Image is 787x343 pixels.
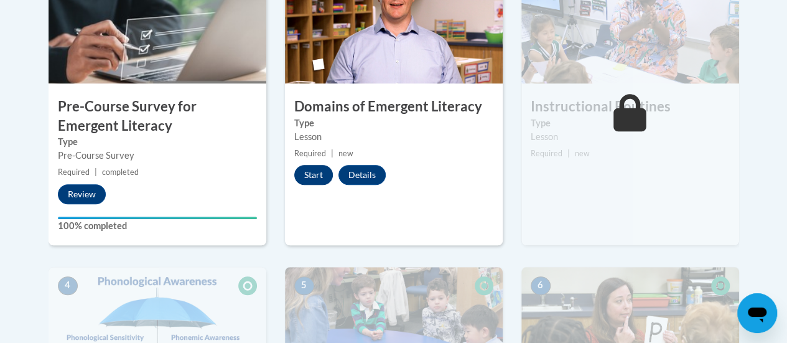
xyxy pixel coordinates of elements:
label: 100% completed [58,219,257,233]
div: Your progress [58,217,257,219]
span: completed [102,167,139,177]
span: 5 [294,276,314,295]
span: new [575,149,590,158]
label: Type [58,135,257,149]
label: Type [531,116,730,130]
label: Type [294,116,493,130]
span: | [567,149,570,158]
span: | [95,167,97,177]
h3: Domains of Emergent Literacy [285,97,503,116]
span: | [331,149,333,158]
span: Required [58,167,90,177]
span: Required [294,149,326,158]
button: Review [58,184,106,204]
div: Lesson [294,130,493,144]
div: Lesson [531,130,730,144]
span: Required [531,149,562,158]
h3: Instructional Routines [521,97,739,116]
span: new [338,149,353,158]
h3: Pre-Course Survey for Emergent Literacy [49,97,266,136]
iframe: To enrich screen reader interactions, please activate Accessibility in Grammarly extension settings [737,293,777,333]
span: 6 [531,276,551,295]
span: 4 [58,276,78,295]
div: Pre-Course Survey [58,149,257,162]
button: Details [338,165,386,185]
button: Start [294,165,333,185]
